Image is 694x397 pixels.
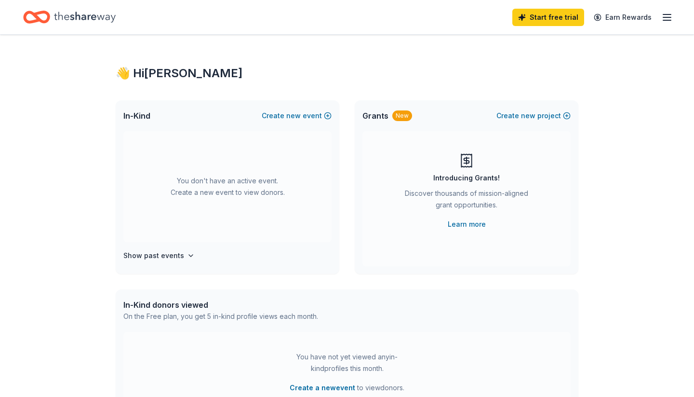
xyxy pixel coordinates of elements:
[123,250,184,261] h4: Show past events
[123,110,150,122] span: In-Kind
[262,110,332,122] button: Createnewevent
[123,311,318,322] div: On the Free plan, you get 5 in-kind profile views each month.
[116,66,578,81] div: 👋 Hi [PERSON_NAME]
[392,110,412,121] div: New
[23,6,116,28] a: Home
[496,110,571,122] button: Createnewproject
[287,351,407,374] div: You have not yet viewed any in-kind profiles this month.
[521,110,535,122] span: new
[123,131,332,242] div: You don't have an active event. Create a new event to view donors.
[401,188,532,215] div: Discover thousands of mission-aligned grant opportunities.
[123,299,318,311] div: In-Kind donors viewed
[290,382,355,394] button: Create a newevent
[433,172,500,184] div: Introducing Grants!
[123,250,195,261] button: Show past events
[448,219,486,230] a: Learn more
[512,9,584,26] a: Start free trial
[286,110,301,122] span: new
[362,110,388,122] span: Grants
[290,382,404,394] span: to view donors .
[588,9,657,26] a: Earn Rewards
